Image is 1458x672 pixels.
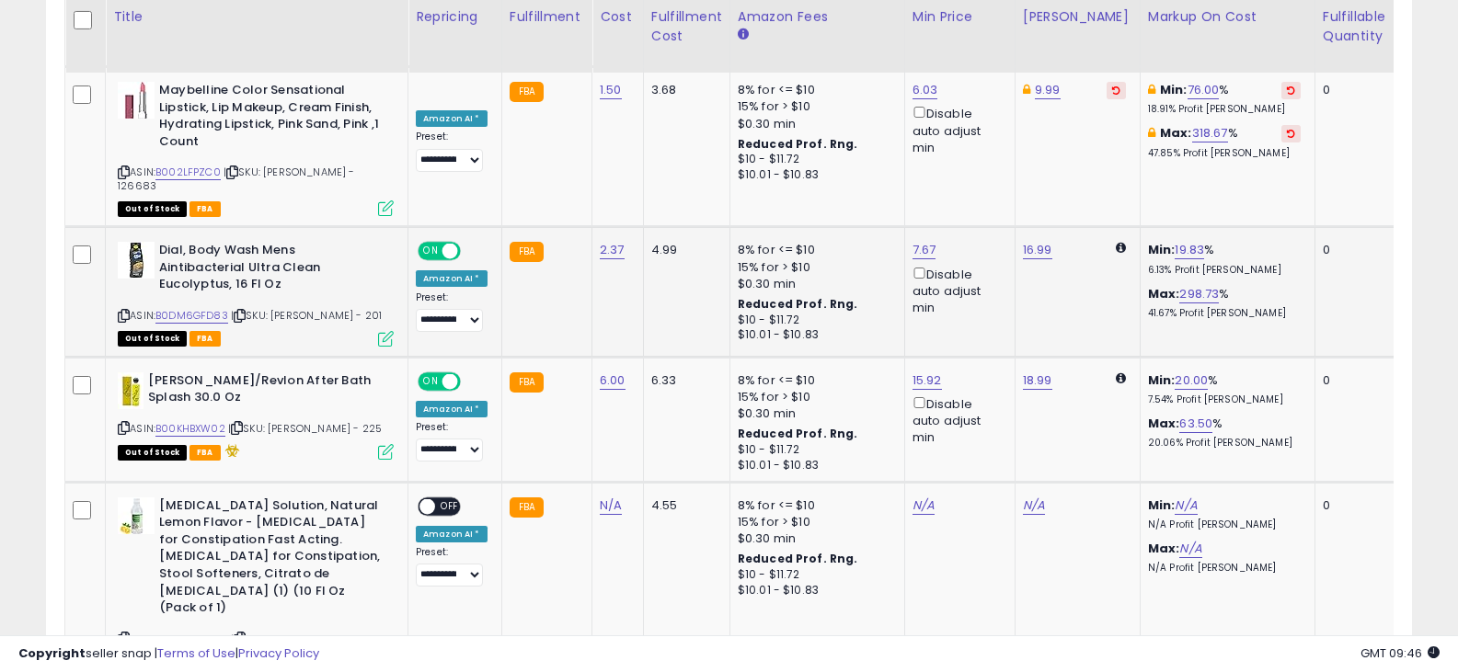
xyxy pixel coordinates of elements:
[1175,241,1204,259] a: 19.83
[913,393,1001,447] div: Disable auto adjust min
[18,645,319,663] div: seller snap | |
[1148,286,1301,320] div: %
[738,242,890,258] div: 8% for <= $10
[738,82,890,98] div: 8% for <= $10
[600,496,622,515] a: N/A
[738,372,890,389] div: 8% for <= $10
[738,116,890,132] div: $0.30 min
[435,498,465,514] span: OFF
[738,389,890,405] div: 15% for > $10
[1023,241,1052,259] a: 16.99
[1148,372,1301,406] div: %
[1148,371,1176,389] b: Min:
[118,165,355,192] span: | SKU: [PERSON_NAME] - 126683
[738,530,890,547] div: $0.30 min
[1160,81,1188,98] b: Min:
[118,242,394,344] div: ASIN:
[738,497,890,514] div: 8% for <= $10
[1179,415,1212,433] a: 63.50
[113,7,400,27] div: Title
[1148,241,1176,258] b: Min:
[416,131,488,172] div: Preset:
[913,371,942,390] a: 15.92
[1360,644,1440,662] span: 2025-09-9 09:46 GMT
[18,644,86,662] strong: Copyright
[1148,285,1180,302] b: Max:
[738,405,890,422] div: $0.30 min
[913,496,935,515] a: N/A
[1148,415,1180,432] b: Max:
[600,241,625,259] a: 2.37
[118,242,155,279] img: 41gGJyBnYnL._SL40_.jpg
[419,244,442,259] span: ON
[416,421,488,462] div: Preset:
[1023,7,1132,27] div: [PERSON_NAME]
[913,81,938,99] a: 6.03
[738,152,890,167] div: $10 - $11.72
[738,136,858,152] b: Reduced Prof. Rng.
[651,7,722,46] div: Fulfillment Cost
[189,331,221,347] span: FBA
[118,201,187,217] span: All listings that are currently out of stock and unavailable for purchase on Amazon
[155,421,225,437] a: B00KHBXW02
[738,442,890,458] div: $10 - $11.72
[118,372,144,409] img: 41+7FzRzWUL._SL40_.jpg
[1148,242,1301,276] div: %
[1148,125,1301,159] div: %
[510,242,544,262] small: FBA
[118,82,394,214] div: ASIN:
[416,110,488,127] div: Amazon AI *
[738,296,858,312] b: Reduced Prof. Rng.
[118,445,187,461] span: All listings that are currently out of stock and unavailable for purchase on Amazon
[1148,82,1301,116] div: %
[913,7,1007,27] div: Min Price
[159,242,383,298] b: Dial, Body Wash Mens Aintibacterial Ultra Clean Eucolyptus, 16 Fl Oz
[228,421,382,436] span: | SKU: [PERSON_NAME] - 225
[1323,242,1380,258] div: 0
[1323,372,1380,389] div: 0
[510,7,584,27] div: Fulfillment
[1175,371,1208,390] a: 20.00
[738,259,890,276] div: 15% for > $10
[159,497,383,621] b: [MEDICAL_DATA] Solution, Natural Lemon Flavor - [MEDICAL_DATA] for Constipation Fast Acting. [MED...
[600,7,636,27] div: Cost
[416,546,488,587] div: Preset:
[1148,562,1301,575] p: N/A Profit [PERSON_NAME]
[1023,371,1052,390] a: 18.99
[738,27,749,43] small: Amazon Fees.
[416,401,488,417] div: Amazon AI *
[738,458,890,473] div: $10.01 - $10.83
[510,497,544,518] small: FBA
[738,583,890,598] div: $10.01 - $10.83
[510,82,544,102] small: FBA
[118,497,155,534] img: 415RO5sw5NL._SL40_.jpg
[738,426,858,441] b: Reduced Prof. Rng.
[1148,307,1301,320] p: 41.67% Profit [PERSON_NAME]
[738,327,890,343] div: $10.01 - $10.83
[600,371,626,390] a: 6.00
[1175,496,1197,515] a: N/A
[155,308,228,324] a: B0DM6GFD83
[458,373,488,389] span: OFF
[510,372,544,393] small: FBA
[189,445,221,461] span: FBA
[738,167,890,183] div: $10.01 - $10.83
[1035,81,1061,99] a: 9.99
[1148,393,1301,406] p: 7.54% Profit [PERSON_NAME]
[416,7,494,27] div: Repricing
[416,291,488,333] div: Preset:
[651,497,716,514] div: 4.55
[1148,540,1180,557] b: Max:
[118,372,394,459] div: ASIN:
[458,244,488,259] span: OFF
[913,103,1001,156] div: Disable auto adjust min
[118,82,155,119] img: 31dWHOaunoL._SL40_.jpg
[651,372,716,389] div: 6.33
[1323,82,1380,98] div: 0
[1160,124,1192,142] b: Max:
[1179,540,1201,558] a: N/A
[1148,264,1301,277] p: 6.13% Profit [PERSON_NAME]
[738,567,890,583] div: $10 - $11.72
[600,81,622,99] a: 1.50
[1192,124,1228,142] a: 318.67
